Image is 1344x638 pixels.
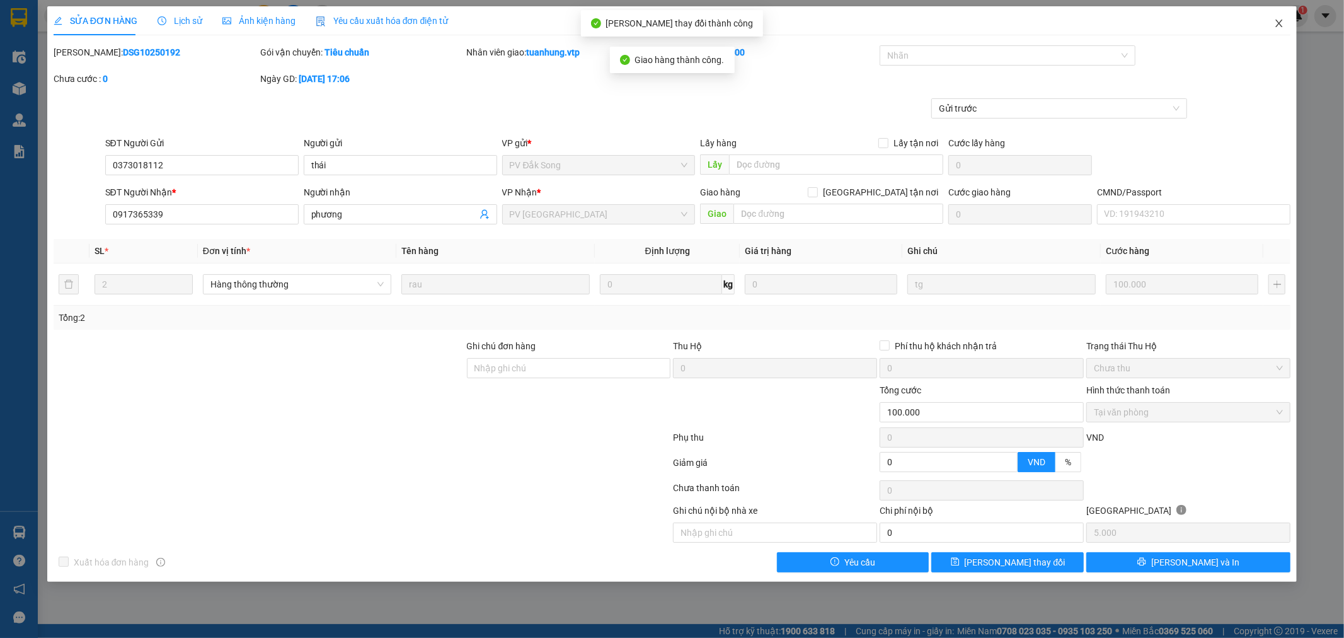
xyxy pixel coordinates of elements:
[467,341,536,351] label: Ghi chú đơn hàng
[304,136,497,150] div: Người gửi
[1106,246,1149,256] span: Cước hàng
[54,72,258,86] div: Chưa cước :
[939,99,1180,118] span: Gửi trước
[591,18,601,28] span: check-circle
[103,74,108,84] b: 0
[1106,274,1258,294] input: 0
[948,138,1005,148] label: Cước lấy hàng
[120,57,178,66] span: 10:26:49 [DATE]
[95,246,105,256] span: SL
[527,47,580,57] b: tuanhung.vtp
[304,185,497,199] div: Người nhận
[620,55,630,65] span: check-circle
[510,205,688,224] span: PV Tân Bình
[316,16,449,26] span: Yêu cầu xuất hóa đơn điện tử
[907,274,1096,294] input: Ghi Chú
[1151,555,1239,569] span: [PERSON_NAME] và In
[606,18,754,28] span: [PERSON_NAME] thay đổi thành công
[1268,274,1285,294] button: plus
[54,16,137,26] span: SỬA ĐƠN HÀNG
[222,16,231,25] span: picture
[203,246,250,256] span: Đơn vị tính
[890,339,1002,353] span: Phí thu hộ khách nhận trả
[880,504,1084,523] div: Chi phí nội bộ
[325,47,369,57] b: Tiêu chuẩn
[729,154,943,175] input: Dọc đường
[673,45,877,59] div: Cước rồi :
[1261,6,1297,42] button: Close
[158,16,202,26] span: Lịch sử
[127,88,163,95] span: PV Đắk Song
[467,45,671,59] div: Nhân viên giao:
[830,557,839,567] span: exclamation-circle
[1086,552,1290,572] button: printer[PERSON_NAME] và In
[222,16,296,26] span: Ảnh kiện hàng
[299,74,350,84] b: [DATE] 17:06
[502,136,696,150] div: VP gửi
[777,552,929,572] button: exclamation-circleYêu cầu
[700,204,733,224] span: Giao
[54,45,258,59] div: [PERSON_NAME]:
[673,341,702,351] span: Thu Hộ
[951,557,960,567] span: save
[948,204,1092,224] input: Cước giao hàng
[105,136,299,150] div: SĐT Người Gửi
[844,555,875,569] span: Yêu cầu
[818,185,943,199] span: [GEOGRAPHIC_DATA] tận nơi
[1028,457,1045,467] span: VND
[13,88,26,106] span: Nơi gửi:
[1274,18,1284,28] span: close
[158,16,166,25] span: clock-circle
[1176,505,1186,515] span: info-circle
[1086,385,1170,395] label: Hình thức thanh toán
[480,209,490,219] span: user-add
[931,552,1084,572] button: save[PERSON_NAME] thay đổi
[96,88,117,106] span: Nơi nhận:
[1137,557,1146,567] span: printer
[672,431,879,453] div: Phụ thu
[745,246,791,256] span: Giá trị hàng
[401,274,590,294] input: VD: Bàn, Ghế
[888,136,943,150] span: Lấy tận nơi
[948,155,1092,175] input: Cước lấy hàng
[673,523,877,543] input: Nhập ghi chú
[733,204,943,224] input: Dọc đường
[502,187,537,197] span: VP Nhận
[54,16,62,25] span: edit
[69,555,154,569] span: Xuất hóa đơn hàng
[59,274,79,294] button: delete
[210,275,384,294] span: Hàng thông thường
[1094,359,1283,378] span: Chưa thu
[105,185,299,199] div: SĐT Người Nhận
[880,385,921,395] span: Tổng cước
[948,187,1011,197] label: Cước giao hàng
[673,504,877,523] div: Ghi chú nội bộ nhà xe
[700,154,729,175] span: Lấy
[965,555,1065,569] span: [PERSON_NAME] thay đổi
[1065,457,1071,467] span: %
[260,45,464,59] div: Gói vận chuyển:
[127,47,178,57] span: TB10250237
[467,358,671,378] input: Ghi chú đơn hàng
[700,138,737,148] span: Lấy hàng
[902,239,1101,264] th: Ghi chú
[123,47,180,57] b: DSG10250192
[510,156,688,175] span: PV Đắk Song
[722,274,735,294] span: kg
[33,20,102,67] strong: CÔNG TY TNHH [GEOGRAPHIC_DATA] 214 QL13 - P.26 - Q.BÌNH THẠNH - TP HCM 1900888606
[635,55,725,65] span: Giao hàng thành công.
[316,16,326,26] img: icon
[1086,504,1290,523] div: [GEOGRAPHIC_DATA]
[1097,185,1290,199] div: CMND/Passport
[700,187,740,197] span: Giao hàng
[672,456,879,478] div: Giảm giá
[672,481,879,503] div: Chưa thanh toán
[13,28,29,60] img: logo
[745,274,897,294] input: 0
[156,558,165,567] span: info-circle
[1086,432,1104,443] span: VND
[1094,403,1283,422] span: Tại văn phòng
[260,72,464,86] div: Ngày GD:
[59,311,519,325] div: Tổng: 2
[43,76,146,85] strong: BIÊN NHẬN GỬI HÀNG HOÁ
